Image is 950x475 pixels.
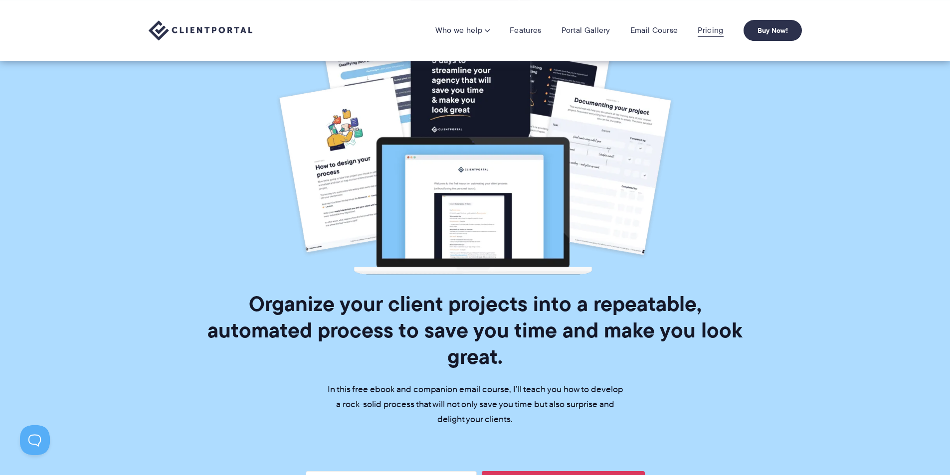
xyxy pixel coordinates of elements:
p: In this free ebook and companion email course, I’ll teach you how to develop a rock-solid process... [326,382,625,427]
a: Buy Now! [744,20,802,41]
a: Email Course [630,25,678,35]
h1: Organize your client projects into a repeatable, automated process to save you time and make you ... [195,291,755,370]
iframe: Toggle Customer Support [20,425,50,455]
a: Who we help [435,25,490,35]
a: Pricing [698,25,723,35]
a: Portal Gallery [562,25,610,35]
a: Features [510,25,541,35]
